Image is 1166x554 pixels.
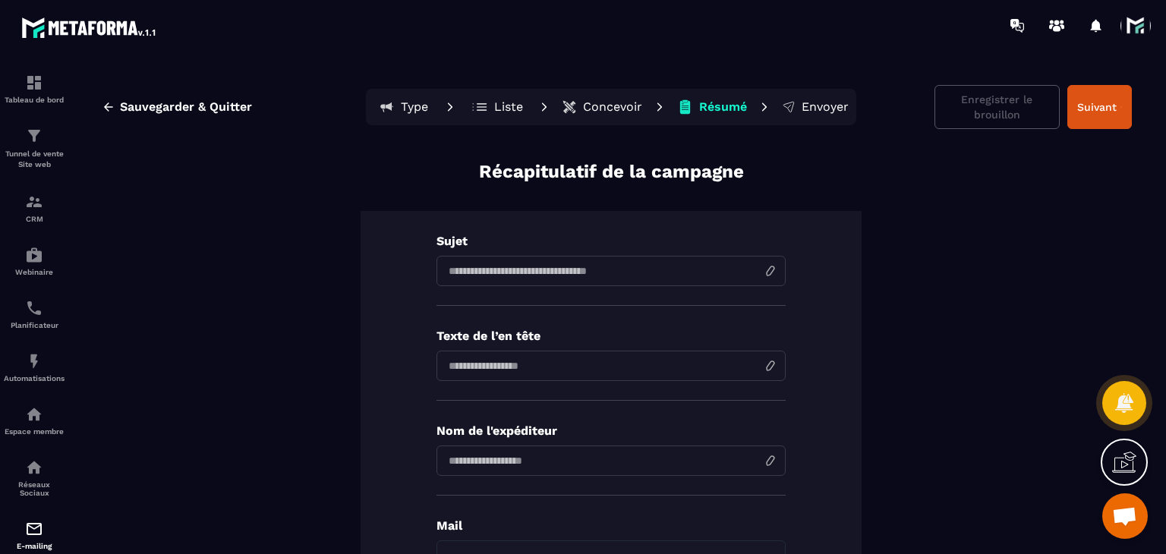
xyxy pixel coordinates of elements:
[436,234,786,248] p: Sujet
[4,321,65,329] p: Planificateur
[4,480,65,497] p: Réseaux Sociaux
[401,99,428,115] p: Type
[25,74,43,92] img: formation
[25,458,43,477] img: social-network
[4,215,65,223] p: CRM
[21,14,158,41] img: logo
[583,99,642,115] p: Concevoir
[25,193,43,211] img: formation
[4,96,65,104] p: Tableau de bord
[4,62,65,115] a: formationformationTableau de bord
[25,127,43,145] img: formation
[120,99,252,115] span: Sauvegarder & Quitter
[436,518,786,533] p: Mail
[25,520,43,538] img: email
[4,542,65,550] p: E-mailing
[25,299,43,317] img: scheduler
[479,159,744,184] p: Récapitulatif de la campagne
[1067,85,1132,129] button: Suivant
[802,99,849,115] p: Envoyer
[557,92,647,122] button: Concevoir
[4,341,65,394] a: automationsautomationsAutomatisations
[673,92,752,122] button: Résumé
[4,268,65,276] p: Webinaire
[4,288,65,341] a: schedulerschedulerPlanificateur
[1102,493,1148,539] div: Ouvrir le chat
[90,93,263,121] button: Sauvegarder & Quitter
[699,99,747,115] p: Résumé
[4,394,65,447] a: automationsautomationsEspace membre
[777,92,853,122] button: Envoyer
[4,149,65,170] p: Tunnel de vente Site web
[4,181,65,235] a: formationformationCRM
[369,92,437,122] button: Type
[25,352,43,370] img: automations
[4,447,65,508] a: social-networksocial-networkRéseaux Sociaux
[25,246,43,264] img: automations
[436,423,786,438] p: Nom de l'expéditeur
[436,329,786,343] p: Texte de l’en tête
[25,405,43,423] img: automations
[4,427,65,436] p: Espace membre
[4,374,65,382] p: Automatisations
[494,99,523,115] p: Liste
[4,115,65,181] a: formationformationTunnel de vente Site web
[4,235,65,288] a: automationsautomationsWebinaire
[463,92,531,122] button: Liste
